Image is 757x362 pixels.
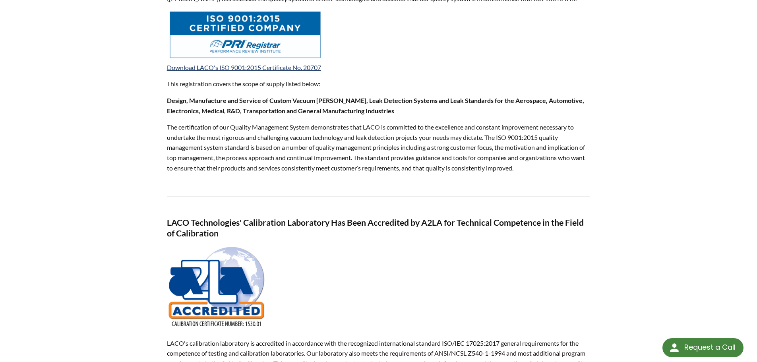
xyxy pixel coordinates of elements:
[167,122,590,173] p: The certification of our Quality Management System demonstrates that LACO is committed to the exc...
[167,246,266,329] img: A2LA-ISO 17025 - LACO Technologies
[167,64,321,71] a: Download LACO's ISO 9001:2015 Certificate No. 20707
[167,97,584,114] strong: Design, Manufacture and Service of Custom Vacuum [PERSON_NAME], Leak Detection Systems and Leak S...
[167,217,590,239] h3: LACO Technologies' Calibration Laboratory Has Been Accredited by A2LA for Technical Competence in...
[668,341,681,354] img: round button
[662,338,743,357] div: Request a Call
[168,10,322,60] img: PRI_Programs_Registrar_Certified_ISO9001_4c.jpg
[167,79,590,89] p: This registration covers the scope of supply listed below:
[684,338,736,356] div: Request a Call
